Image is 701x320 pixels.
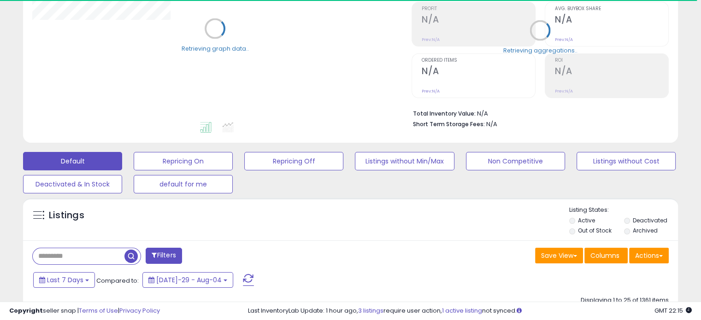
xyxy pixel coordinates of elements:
[49,209,84,222] h5: Listings
[632,227,657,234] label: Archived
[23,175,122,193] button: Deactivated & In Stock
[503,46,577,54] div: Retrieving aggregations..
[244,152,343,170] button: Repricing Off
[156,275,222,285] span: [DATE]-29 - Aug-04
[96,276,139,285] span: Compared to:
[578,216,595,224] label: Active
[584,248,628,263] button: Columns
[146,248,182,264] button: Filters
[358,306,383,315] a: 3 listings
[629,248,669,263] button: Actions
[535,248,583,263] button: Save View
[23,152,122,170] button: Default
[119,306,160,315] a: Privacy Policy
[654,306,692,315] span: 2025-08-12 22:15 GMT
[248,307,692,315] div: Last InventoryLab Update: 1 hour ago, require user action, not synced.
[134,175,233,193] button: default for me
[581,296,669,305] div: Displaying 1 to 25 of 1361 items
[134,152,233,170] button: Repricing On
[9,307,160,315] div: seller snap | |
[569,206,678,215] p: Listing States:
[355,152,454,170] button: Listings without Min/Max
[47,275,83,285] span: Last 7 Days
[182,44,249,52] div: Retrieving graph data..
[142,272,233,288] button: [DATE]-29 - Aug-04
[632,216,667,224] label: Deactivated
[590,251,619,260] span: Columns
[33,272,95,288] button: Last 7 Days
[79,306,118,315] a: Terms of Use
[9,306,43,315] strong: Copyright
[442,306,482,315] a: 1 active listing
[466,152,565,170] button: Non Competitive
[577,152,676,170] button: Listings without Cost
[578,227,612,234] label: Out of Stock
